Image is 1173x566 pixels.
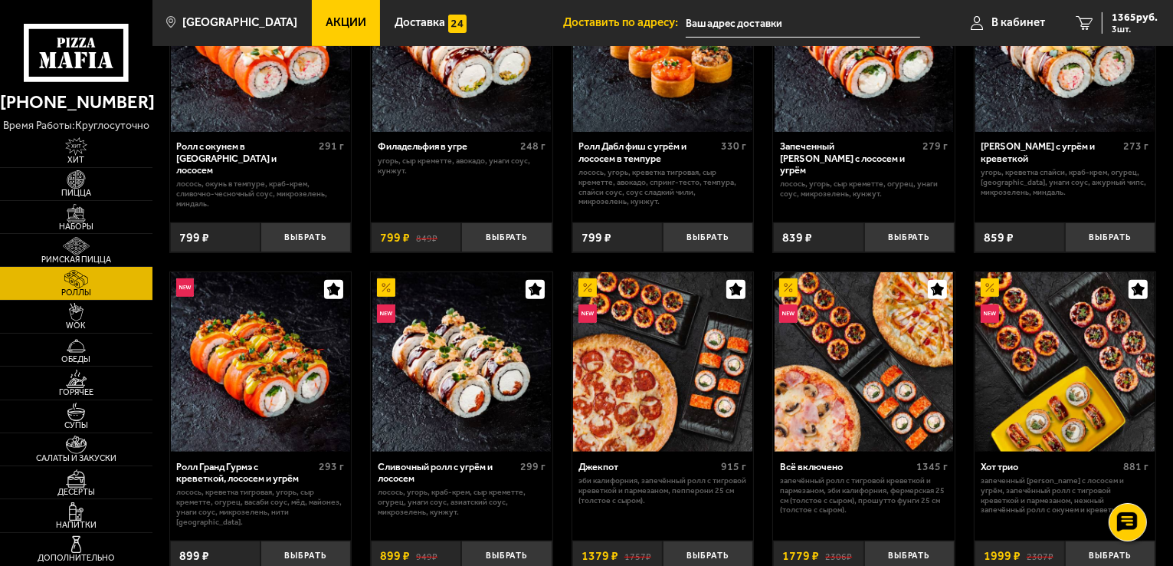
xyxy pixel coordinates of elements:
[984,550,1021,562] span: 1999 ₽
[380,232,410,244] span: 799 ₽
[578,304,597,323] img: Новинка
[371,272,552,452] a: АкционныйНовинкаСливочный ролл с угрём и лососем
[578,278,597,297] img: Акционный
[773,272,955,452] a: АкционныйНовинкаВсё включено
[1027,550,1053,562] s: 2307 ₽
[981,461,1119,472] div: Хот трио
[984,232,1014,244] span: 859 ₽
[582,232,611,244] span: 799 ₽
[1124,460,1149,473] span: 881 г
[179,550,209,562] span: 899 ₽
[1124,140,1149,153] span: 273 г
[179,232,209,244] span: 799 ₽
[319,140,344,153] span: 291 г
[416,550,437,562] s: 949 ₽
[573,272,752,452] img: Джекпот
[722,140,747,153] span: 330 г
[916,460,948,473] span: 1345 г
[380,550,410,562] span: 899 ₽
[981,304,999,323] img: Новинка
[578,168,746,207] p: лосось, угорь, креветка тигровая, Сыр креметте, авокадо, спринг-тесто, темпура, спайси соус, соус...
[171,272,350,452] img: Ролл Гранд Гурмэ с креветкой, лососем и угрём
[578,140,717,164] div: Ролл Дабл фиш с угрём и лососем в темпуре
[578,461,717,472] div: Джекпот
[572,272,754,452] a: АкционныйНовинкаДжекпот
[176,140,315,176] div: Ролл с окунем в [GEOGRAPHIC_DATA] и лососем
[582,550,618,562] span: 1379 ₽
[1065,222,1155,252] button: Выбрать
[176,461,315,485] div: Ролл Гранд Гурмэ с креветкой, лососем и угрём
[520,140,546,153] span: 248 г
[779,304,798,323] img: Новинка
[563,17,686,28] span: Доставить по адресу:
[372,272,552,452] img: Сливочный ролл с угрём и лососем
[578,476,746,505] p: Эби Калифорния, Запечённый ролл с тигровой креветкой и пармезаном, Пепперони 25 см (толстое с сыр...
[326,17,366,28] span: Акции
[416,232,437,244] s: 849 ₽
[825,550,852,562] s: 2306 ₽
[782,550,819,562] span: 1779 ₽
[981,140,1119,164] div: [PERSON_NAME] с угрём и креветкой
[780,140,919,176] div: Запеченный [PERSON_NAME] с лососем и угрём
[378,488,546,517] p: лосось, угорь, краб-крем, Сыр креметте, огурец, унаги соус, азиатский соус, микрозелень, кунжут.
[176,179,344,209] p: лосось, окунь в темпуре, краб-крем, сливочно-чесночный соус, микрозелень, миндаль.
[176,488,344,527] p: лосось, креветка тигровая, угорь, Сыр креметте, огурец, васаби соус, мёд, майонез, унаги соус, ми...
[991,17,1045,28] span: В кабинет
[981,168,1148,197] p: угорь, креветка спайси, краб-крем, огурец, [GEOGRAPHIC_DATA], унаги соус, ажурный чипс, микрозеле...
[378,156,546,176] p: угорь, Сыр креметте, авокадо, унаги соус, кунжут.
[448,15,467,33] img: 15daf4d41897b9f0e9f617042186c801.svg
[975,272,1155,452] img: Хот трио
[395,17,445,28] span: Доставка
[378,140,516,152] div: Филадельфия в угре
[975,272,1156,452] a: АкционныйНовинкаХот трио
[780,476,948,515] p: Запечённый ролл с тигровой креветкой и пармезаном, Эби Калифорния, Фермерская 25 см (толстое с сы...
[779,278,798,297] img: Акционный
[782,232,812,244] span: 839 ₽
[377,304,395,323] img: Новинка
[182,17,297,28] span: [GEOGRAPHIC_DATA]
[176,278,195,297] img: Новинка
[981,476,1148,515] p: Запеченный [PERSON_NAME] с лососем и угрём, Запечённый ролл с тигровой креветкой и пармезаном, Не...
[520,460,546,473] span: 299 г
[981,278,999,297] img: Акционный
[922,140,948,153] span: 279 г
[663,222,753,252] button: Выбрать
[686,9,920,38] input: Ваш адрес доставки
[1112,25,1158,34] span: 3 шт.
[170,272,352,452] a: НовинкаРолл Гранд Гурмэ с креветкой, лососем и угрём
[377,278,395,297] img: Акционный
[260,222,351,252] button: Выбрать
[1112,12,1158,23] span: 1365 руб.
[378,461,516,485] div: Сливочный ролл с угрём и лососем
[319,460,344,473] span: 293 г
[624,550,651,562] s: 1757 ₽
[461,222,552,252] button: Выбрать
[775,272,954,452] img: Всё включено
[780,179,948,199] p: лосось, угорь, Сыр креметте, огурец, унаги соус, микрозелень, кунжут.
[780,461,913,472] div: Всё включено
[864,222,955,252] button: Выбрать
[722,460,747,473] span: 915 г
